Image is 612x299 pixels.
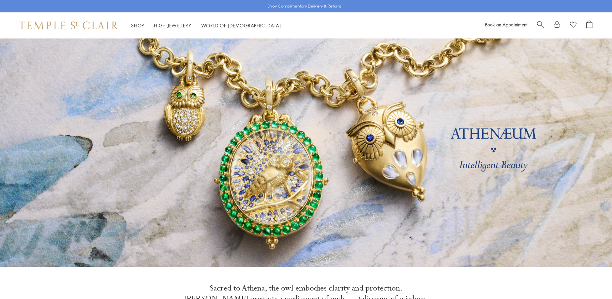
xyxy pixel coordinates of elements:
[131,22,144,29] a: ShopShop
[201,22,281,29] a: World of [DEMOGRAPHIC_DATA]World of [DEMOGRAPHIC_DATA]
[570,21,576,30] a: View Wishlist
[267,3,341,9] p: Enjoy Complimentary Delivery & Returns
[537,21,544,30] a: Search
[485,21,527,28] a: Book an Appointment
[154,22,191,29] a: High JewelleryHigh Jewellery
[586,21,592,30] a: Open Shopping Bag
[131,22,281,30] nav: Main navigation
[20,22,118,29] img: Temple St. Clair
